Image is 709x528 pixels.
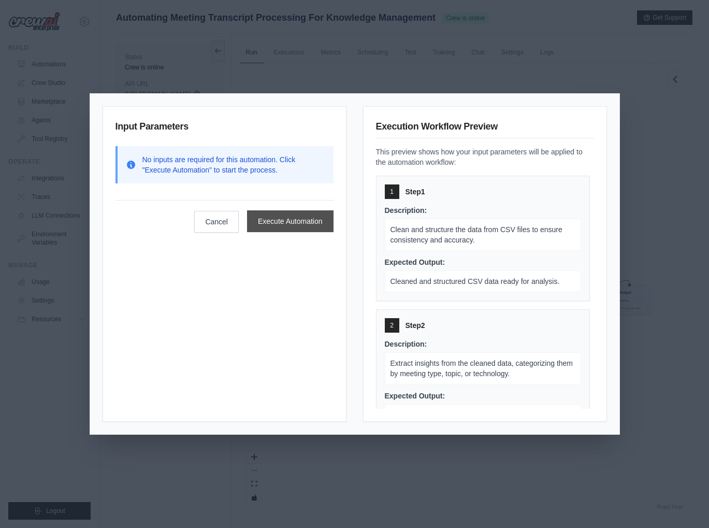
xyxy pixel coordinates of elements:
[385,206,427,215] span: Description:
[406,320,425,331] span: Step 2
[657,478,709,528] iframe: Chat Widget
[390,359,573,378] span: Extract insights from the cleaned data, categorizing them by meeting type, topic, or technology.
[115,119,334,138] h3: Input Parameters
[385,258,445,266] span: Expected Output:
[406,187,425,197] span: Step 1
[390,225,562,244] span: Clean and structure the data from CSV files to ensure consistency and accuracy.
[390,188,394,196] span: 1
[390,321,394,330] span: 2
[390,277,560,286] span: Cleaned and structured CSV data ready for analysis.
[376,119,594,138] h3: Execution Workflow Preview
[247,210,334,232] button: Execute Automation
[376,147,594,167] p: This preview shows how your input parameters will be applied to the automation workflow:
[142,154,325,175] p: No inputs are required for this automation. Click "Execute Automation" to start the process.
[385,340,427,348] span: Description:
[385,392,445,400] span: Expected Output:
